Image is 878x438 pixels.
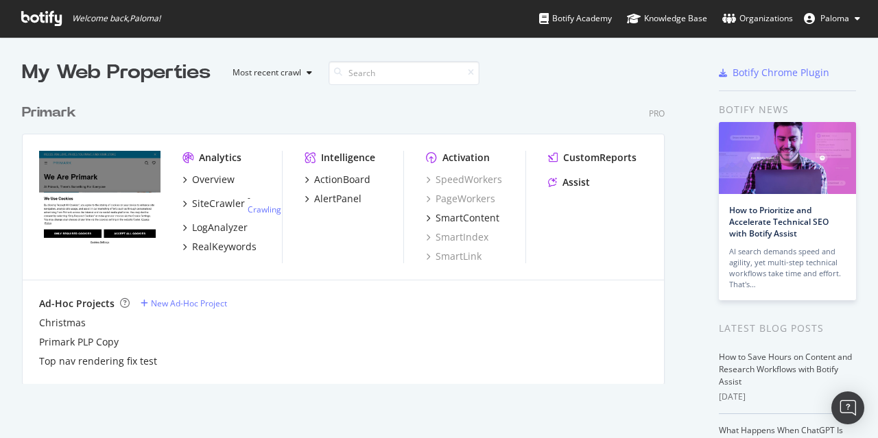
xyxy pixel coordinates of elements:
div: Knowledge Base [627,12,707,25]
a: CustomReports [548,151,637,165]
div: SiteCrawler [192,197,245,210]
button: Most recent crawl [222,62,318,84]
a: Crawling [248,204,281,215]
div: AI search demands speed and agility, yet multi-step technical workflows take time and effort. Tha... [729,246,846,290]
div: Intelligence [321,151,375,165]
div: ActionBoard [314,173,370,186]
a: SmartIndex [426,230,488,244]
div: Primark [22,103,76,123]
a: Top nav rendering fix test [39,354,157,368]
div: Ad-Hoc Projects [39,297,115,311]
div: grid [22,86,676,384]
div: Botify Chrome Plugin [733,66,829,80]
a: Overview [182,173,235,186]
a: SmartContent [426,211,499,225]
input: Search [329,61,479,85]
img: How to Prioritize and Accelerate Technical SEO with Botify Assist [719,122,856,194]
div: Organizations [722,12,793,25]
a: RealKeywords [182,240,257,254]
a: Primark PLP Copy [39,335,119,349]
a: SmartLink [426,250,482,263]
div: SmartContent [436,211,499,225]
div: AlertPanel [314,192,361,206]
div: Overview [192,173,235,186]
div: Most recent crawl [233,69,301,77]
a: Primark [22,103,82,123]
a: LogAnalyzer [182,221,248,234]
a: How to Save Hours on Content and Research Workflows with Botify Assist [719,351,852,387]
img: www.primark.com [39,151,161,248]
div: Botify news [719,102,856,117]
a: Assist [548,175,590,189]
a: ActionBoard [305,173,370,186]
div: - [248,192,281,215]
a: SiteCrawler- Crawling [182,192,281,215]
div: Pro [649,108,665,119]
div: My Web Properties [22,59,211,86]
div: Latest Blog Posts [719,321,856,336]
span: Welcome back, Paloma ! [72,13,161,24]
div: LogAnalyzer [192,221,248,234]
div: CustomReports [563,151,637,165]
div: Botify Academy [539,12,612,25]
div: Assist [562,175,590,189]
a: PageWorkers [426,192,495,206]
span: Paloma [820,12,849,24]
div: RealKeywords [192,240,257,254]
div: Activation [442,151,490,165]
a: Christmas [39,316,86,330]
a: AlertPanel [305,192,361,206]
div: [DATE] [719,391,856,403]
div: Analytics [199,151,241,165]
a: SpeedWorkers [426,173,502,186]
div: Open Intercom Messenger [831,391,864,424]
div: New Ad-Hoc Project [151,297,227,309]
a: Botify Chrome Plugin [719,66,829,80]
a: New Ad-Hoc Project [141,297,227,309]
a: How to Prioritize and Accelerate Technical SEO with Botify Assist [729,204,829,239]
button: Paloma [793,8,871,29]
